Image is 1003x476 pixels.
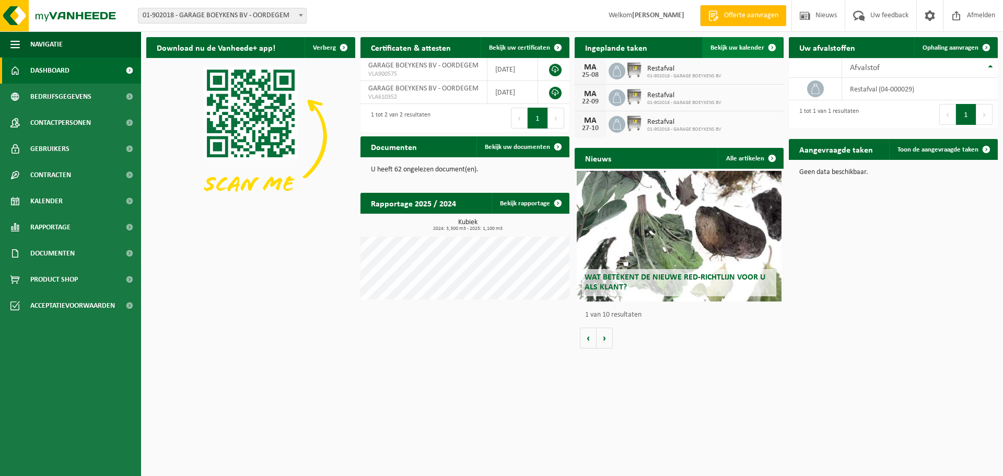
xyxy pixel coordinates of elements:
[789,37,866,57] h2: Uw afvalstoffen
[366,107,430,130] div: 1 tot 2 van 2 resultaten
[360,193,466,213] h2: Rapportage 2025 / 2024
[360,136,427,157] h2: Documenten
[580,328,597,349] button: Vorige
[956,104,976,125] button: 1
[647,91,721,100] span: Restafval
[360,37,461,57] h2: Certificaten & attesten
[487,81,538,104] td: [DATE]
[575,148,622,168] h2: Nieuws
[476,136,568,157] a: Bekijk uw documenten
[305,37,354,58] button: Verberg
[368,62,479,69] span: GARAGE BOEYKENS BV - OORDEGEM
[700,5,786,26] a: Offerte aanvragen
[548,108,564,129] button: Next
[597,328,613,349] button: Volgende
[939,104,956,125] button: Previous
[580,117,601,125] div: MA
[580,63,601,72] div: MA
[138,8,306,23] span: 01-902018 - GARAGE BOEYKENS BV - OORDEGEM
[625,114,643,132] img: WB-1100-GAL-GY-02
[368,85,479,92] span: GARAGE BOEYKENS BV - OORDEGEM
[368,93,479,101] span: VLA610352
[492,193,568,214] a: Bekijk rapportage
[923,44,978,51] span: Ophaling aanvragen
[30,57,69,84] span: Dashboard
[799,169,987,176] p: Geen data beschikbaar.
[138,8,307,24] span: 01-902018 - GARAGE BOEYKENS BV - OORDEGEM
[30,162,71,188] span: Contracten
[976,104,993,125] button: Next
[914,37,997,58] a: Ophaling aanvragen
[850,64,880,72] span: Afvalstof
[842,78,998,100] td: restafval (04-000029)
[489,44,550,51] span: Bekijk uw certificaten
[889,139,997,160] a: Toon de aangevraagde taken
[789,139,883,159] h2: Aangevraagde taken
[575,37,658,57] h2: Ingeplande taken
[625,88,643,106] img: WB-1100-GAL-GY-02
[146,58,355,215] img: Download de VHEPlus App
[647,126,721,133] span: 01-902018 - GARAGE BOEYKENS BV
[487,58,538,81] td: [DATE]
[366,226,569,231] span: 2024: 3,300 m3 - 2025: 1,100 m3
[30,84,91,110] span: Bedrijfsgegevens
[718,148,783,169] a: Alle artikelen
[632,11,684,19] strong: [PERSON_NAME]
[146,37,286,57] h2: Download nu de Vanheede+ app!
[580,90,601,98] div: MA
[30,240,75,266] span: Documenten
[702,37,783,58] a: Bekijk uw kalender
[485,144,550,150] span: Bekijk uw documenten
[481,37,568,58] a: Bekijk uw certificaten
[585,311,778,319] p: 1 van 10 resultaten
[313,44,336,51] span: Verberg
[30,293,115,319] span: Acceptatievoorwaarden
[721,10,781,21] span: Offerte aanvragen
[511,108,528,129] button: Previous
[580,125,601,132] div: 27-10
[794,103,859,126] div: 1 tot 1 van 1 resultaten
[30,31,63,57] span: Navigatie
[897,146,978,153] span: Toon de aangevraagde taken
[30,214,71,240] span: Rapportage
[647,100,721,106] span: 01-902018 - GARAGE BOEYKENS BV
[368,70,479,78] span: VLA900575
[580,72,601,79] div: 25-08
[580,98,601,106] div: 22-09
[30,110,91,136] span: Contactpersonen
[647,65,721,73] span: Restafval
[625,61,643,79] img: WB-1100-GAL-GY-02
[577,171,782,301] a: Wat betekent de nieuwe RED-richtlijn voor u als klant?
[528,108,548,129] button: 1
[585,273,765,292] span: Wat betekent de nieuwe RED-richtlijn voor u als klant?
[647,118,721,126] span: Restafval
[30,136,69,162] span: Gebruikers
[30,266,78,293] span: Product Shop
[710,44,764,51] span: Bekijk uw kalender
[30,188,63,214] span: Kalender
[647,73,721,79] span: 01-902018 - GARAGE BOEYKENS BV
[366,219,569,231] h3: Kubiek
[371,166,559,173] p: U heeft 62 ongelezen document(en).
